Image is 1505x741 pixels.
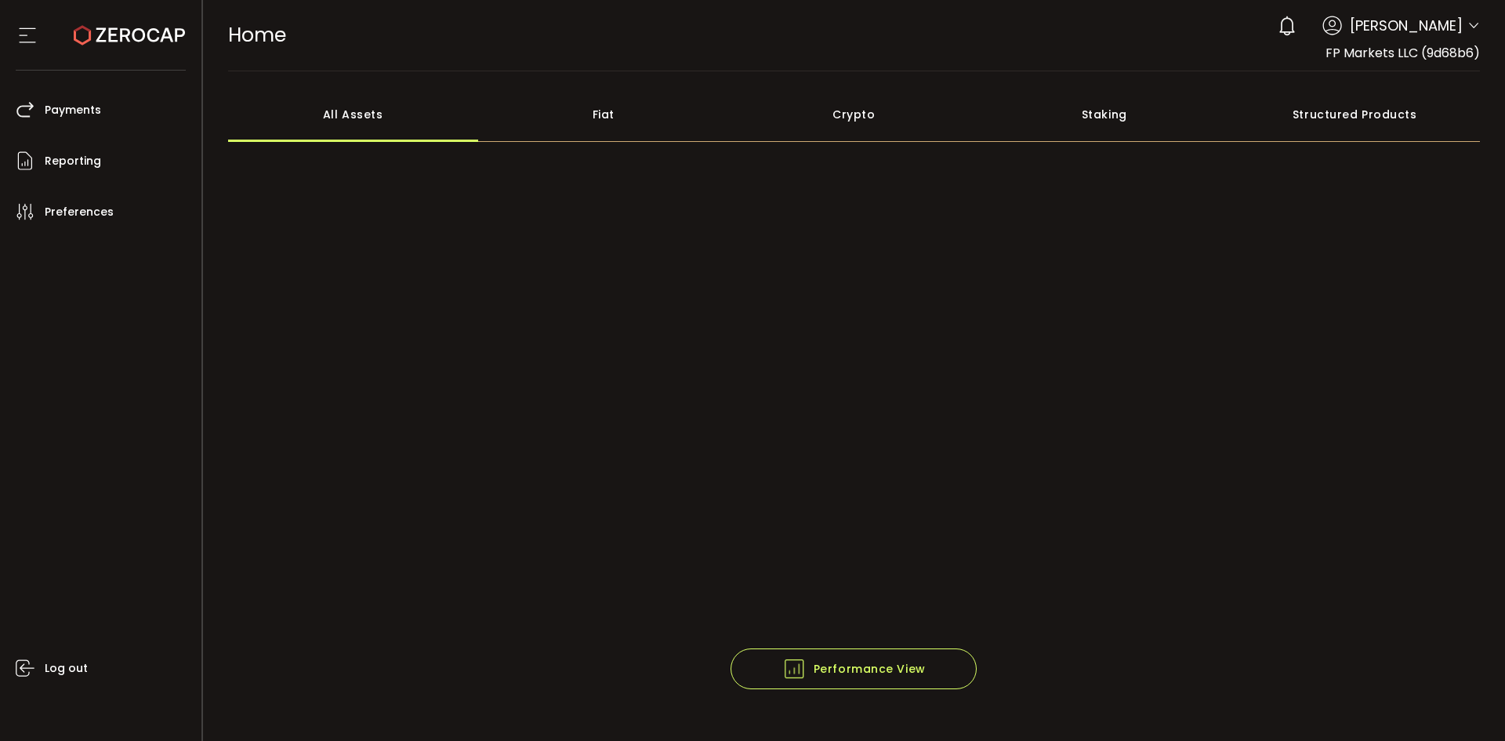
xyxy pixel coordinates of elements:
span: Log out [45,657,88,680]
span: Preferences [45,201,114,223]
button: Performance View [731,648,977,689]
span: FP Markets LLC (9d68b6) [1325,44,1480,62]
div: Structured Products [1230,87,1481,142]
span: Payments [45,99,101,122]
div: Crypto [729,87,980,142]
span: [PERSON_NAME] [1350,15,1463,36]
div: Fiat [478,87,729,142]
span: Reporting [45,150,101,173]
div: All Assets [228,87,479,142]
div: Staking [979,87,1230,142]
span: Performance View [782,657,926,681]
span: Home [228,21,286,49]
